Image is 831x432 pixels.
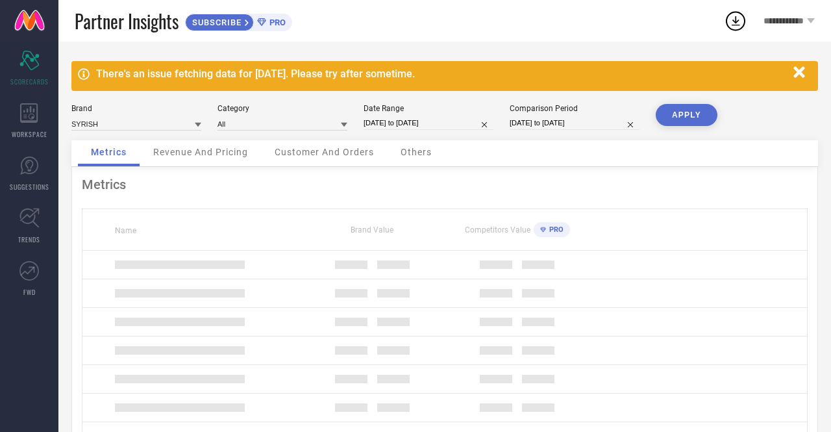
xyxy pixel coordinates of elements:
div: Date Range [364,104,493,113]
span: Partner Insights [75,8,179,34]
span: PRO [546,225,564,234]
div: Brand [71,104,201,113]
div: Comparison Period [510,104,639,113]
input: Select date range [364,116,493,130]
input: Select comparison period [510,116,639,130]
div: Category [217,104,347,113]
span: SCORECARDS [10,77,49,86]
div: Open download list [724,9,747,32]
span: Metrics [91,147,127,157]
span: TRENDS [18,235,40,244]
div: Metrics [82,177,808,192]
button: APPLY [656,104,717,126]
span: PRO [266,18,286,27]
span: Competitors Value [465,225,530,235]
span: Brand Value [351,225,393,235]
span: SUBSCRIBE [186,18,245,27]
a: SUBSCRIBEPRO [185,10,292,31]
span: FWD [23,287,36,297]
span: Name [115,226,136,235]
span: SUGGESTIONS [10,182,49,192]
span: Revenue And Pricing [153,147,248,157]
span: Customer And Orders [275,147,374,157]
div: There's an issue fetching data for [DATE]. Please try after sometime. [96,68,787,80]
span: WORKSPACE [12,129,47,139]
span: Others [401,147,432,157]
